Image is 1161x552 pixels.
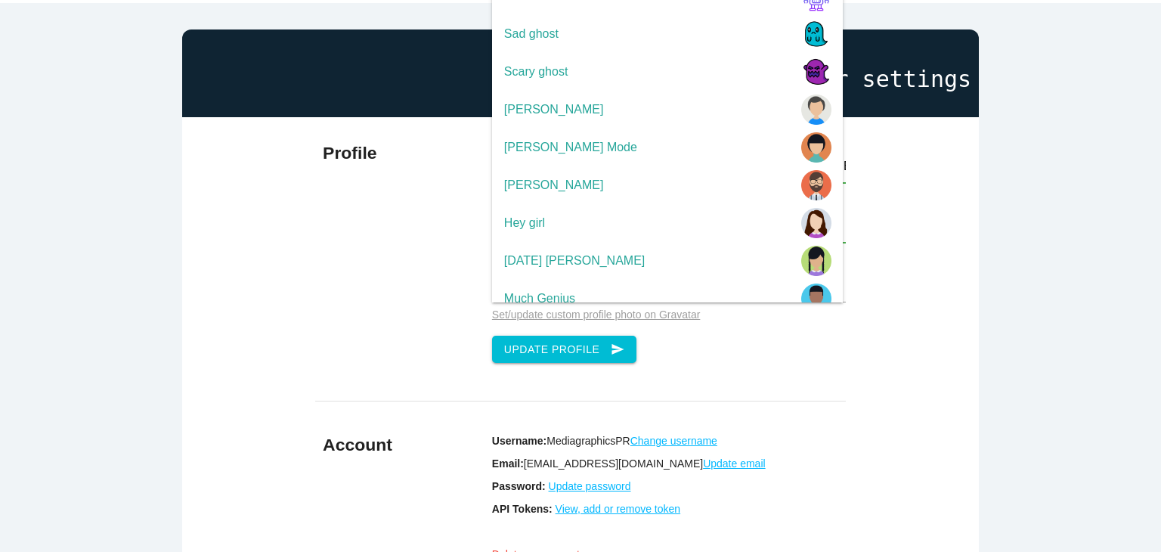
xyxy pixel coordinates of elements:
span: [DATE] [PERSON_NAME] [492,242,843,280]
span: [PERSON_NAME] [492,166,843,204]
span: [PERSON_NAME] Mode [492,129,843,166]
a: Update email [703,457,766,470]
a: Change username [630,435,717,447]
a: View, add or remove token [556,503,681,515]
b: Username: [492,435,546,447]
b: Profile [323,143,376,163]
span: Sad ghost [492,15,843,53]
a: Update password [549,480,631,492]
b: Email: [492,457,524,470]
span: Scary ghost [492,53,843,91]
b: Account [323,435,392,454]
span: [PERSON_NAME] [492,91,843,129]
h1: User settings [190,67,971,91]
b: Password: [492,480,546,492]
b: API Tokens: [492,503,553,515]
i: send [611,336,624,363]
a: Set/update custom profile photo on Gravatar [492,309,701,321]
span: Much Genius [492,280,843,318]
span: Hey girl [492,204,843,242]
p: MediagraphicsPR [492,435,847,447]
p: [EMAIL_ADDRESS][DOMAIN_NAME] [492,457,847,470]
button: Update Profilesend [492,336,637,363]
